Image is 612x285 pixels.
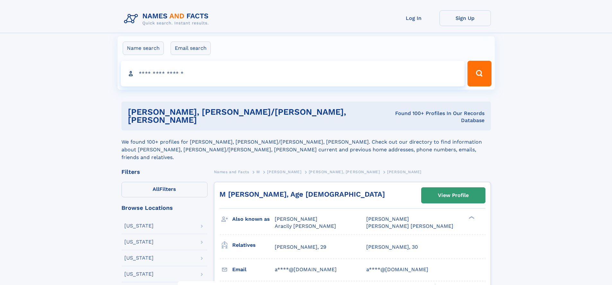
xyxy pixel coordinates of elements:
a: Sign Up [439,10,491,26]
div: [US_STATE] [124,255,154,261]
span: [PERSON_NAME] [275,216,317,222]
h3: Relatives [232,240,275,251]
span: All [153,186,159,192]
a: [PERSON_NAME], 29 [275,244,326,251]
span: [PERSON_NAME] [267,170,301,174]
div: We found 100+ profiles for [PERSON_NAME], [PERSON_NAME]/[PERSON_NAME], [PERSON_NAME]. Check out o... [121,130,491,161]
label: Filters [121,182,208,197]
h3: Also known as [232,214,275,225]
div: [US_STATE] [124,272,154,277]
a: View Profile [421,188,485,203]
span: [PERSON_NAME] [366,216,409,222]
div: Filters [121,169,208,175]
div: View Profile [438,188,469,203]
img: Logo Names and Facts [121,10,214,28]
div: [US_STATE] [124,223,154,228]
a: [PERSON_NAME], 30 [366,244,418,251]
a: Log In [388,10,439,26]
span: [PERSON_NAME] [PERSON_NAME] [366,223,453,229]
a: Names and Facts [214,168,249,176]
span: Aracily [PERSON_NAME] [275,223,336,229]
div: Found 100+ Profiles In Our Records Database [383,110,484,124]
span: [PERSON_NAME] [387,170,421,174]
h3: Email [232,264,275,275]
div: Browse Locations [121,205,208,211]
label: Email search [171,41,211,55]
h1: [PERSON_NAME], [PERSON_NAME]/[PERSON_NAME], [PERSON_NAME] [128,108,384,124]
a: [PERSON_NAME] [267,168,301,176]
a: [PERSON_NAME], [PERSON_NAME] [309,168,380,176]
div: [US_STATE] [124,239,154,245]
a: M [PERSON_NAME], Age [DEMOGRAPHIC_DATA] [219,190,385,198]
a: M [256,168,260,176]
span: [PERSON_NAME], [PERSON_NAME] [309,170,380,174]
input: search input [121,61,465,86]
button: Search Button [467,61,491,86]
span: M [256,170,260,174]
label: Name search [123,41,164,55]
div: ❯ [467,216,475,220]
